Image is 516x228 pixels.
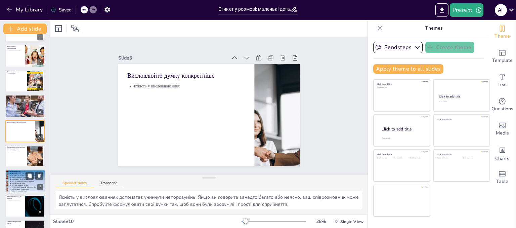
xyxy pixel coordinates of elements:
[495,3,507,17] button: А Г
[5,4,46,15] button: My Library
[5,120,45,142] div: 5
[125,70,235,123] p: Чіткість у висловлюваннях
[7,71,25,73] p: Вчіться слухати
[496,129,509,137] span: Media
[94,181,124,188] button: Transcript
[7,170,43,173] p: Зберігайте ввічливість
[410,157,425,159] div: Click to add text
[450,3,483,17] button: Present
[37,134,43,140] div: 5
[377,157,392,159] div: Click to add text
[53,218,242,225] div: Slide 5 / 10
[425,42,474,53] button: Create theme
[7,150,25,152] p: Уникайте особистих проблем
[435,3,448,17] button: Export to PowerPoint
[7,49,23,51] p: Не перебивайте співрозмовника
[37,84,43,90] div: 3
[53,23,64,34] div: Layout
[7,196,23,199] p: Не відвертайтеся під час розмови
[492,57,513,64] span: Template
[437,118,485,120] div: Click to add title
[5,45,45,67] div: 2
[489,20,516,44] div: Change the overall theme
[37,159,43,165] div: 6
[7,121,33,123] p: Висловлюйте думку конкретніше
[7,225,23,226] p: Уникайте образливих жартів
[489,93,516,117] div: Get real-time input from your audience
[382,126,425,132] div: Click to add title
[498,81,507,88] span: Text
[489,117,516,141] div: Add images, graphics, shapes or video
[437,157,458,159] div: Click to add text
[37,209,43,215] div: 8
[26,172,34,180] button: Duplicate Slide
[385,20,482,36] p: Themes
[437,153,485,156] div: Click to add title
[377,153,425,156] div: Click to add title
[373,64,443,74] button: Apply theme to all slides
[120,60,231,115] p: Висловлюйте думку конкретніше
[7,73,25,74] p: Слухайте активно
[37,109,43,115] div: 4
[7,146,25,150] p: Не загружайте співрозмовника своїми проблемами
[56,191,362,209] textarea: Ясність у висловлюваннях допомагає уникнути непорозумінь. Якщо ви говорите занадто багато або нея...
[35,172,43,180] button: Delete Slide
[7,124,33,125] p: Чіткість у висловлюваннях
[439,94,484,99] div: Click to add title
[7,45,23,49] p: Не перебивайте співрозмовника
[495,4,507,16] div: А Г
[439,101,483,103] div: Click to add text
[5,145,45,167] div: 6
[105,52,208,102] div: Slide 5
[491,105,513,113] span: Questions
[5,170,45,193] div: 7
[489,44,516,69] div: Add ready made slides
[218,4,291,14] input: Insert title
[7,33,43,35] p: Generated with [URL]
[71,25,79,33] span: Position
[3,24,47,34] button: Add slide
[51,7,72,13] div: Saved
[7,98,43,99] p: Уникайте безглуздих тем
[489,141,516,165] div: Add charts and graphs
[494,33,510,40] span: Theme
[7,199,23,201] p: Підтримуйте зоровий контакт
[377,87,425,89] div: Click to add text
[489,165,516,190] div: Add a table
[382,138,424,139] div: Click to add body
[7,96,43,98] p: Уникайте марного базікання
[495,155,509,162] span: Charts
[340,219,363,224] span: Single View
[5,70,45,92] div: 3
[463,157,484,159] div: Click to add text
[37,59,43,65] div: 2
[496,178,508,185] span: Table
[56,181,94,188] button: Speaker Notes
[377,83,425,85] div: Click to add title
[394,157,409,159] div: Click to add text
[489,69,516,93] div: Add text boxes
[7,221,23,224] p: Уникайте непристойних жартів
[5,195,45,217] div: 8
[5,95,45,117] div: 4
[7,173,43,174] p: Ввічливість у спілкуванні
[373,42,423,53] button: Sendsteps
[37,34,43,40] div: 1
[313,218,329,225] div: 28 %
[37,184,43,190] div: 7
